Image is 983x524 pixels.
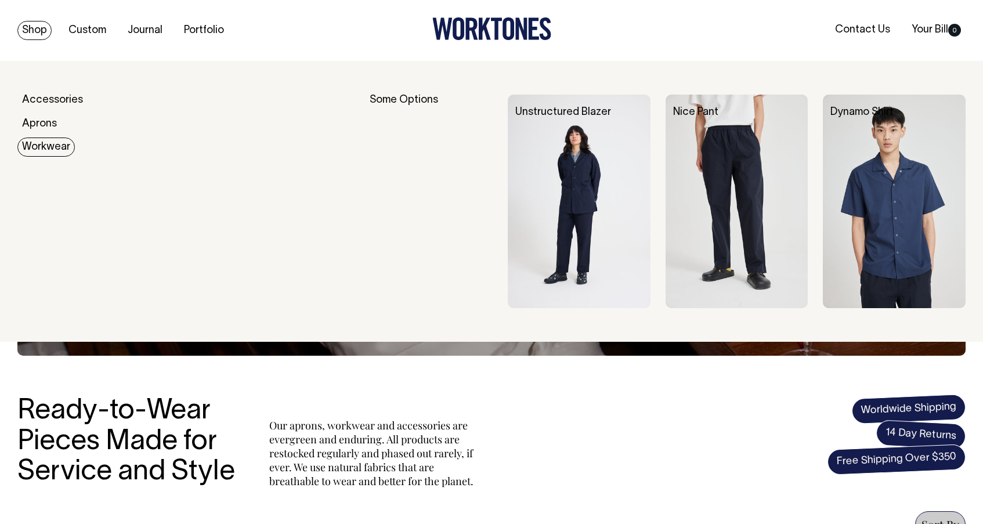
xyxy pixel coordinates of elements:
span: Free Shipping Over $350 [827,444,966,475]
a: Workwear [17,138,75,157]
a: Nice Pant [673,107,718,117]
a: Dynamo Shirt [830,107,894,117]
a: Your Bill0 [907,20,966,39]
a: Portfolio [179,21,229,40]
a: Custom [64,21,111,40]
a: Shop [17,21,52,40]
span: 0 [948,24,961,37]
h3: Ready-to-Wear Pieces Made for Service and Style [17,396,244,488]
span: 14 Day Returns [876,420,966,450]
img: Unstructured Blazer [508,95,650,308]
div: Some Options [370,95,493,308]
img: Nice Pant [666,95,808,308]
a: Contact Us [830,20,895,39]
p: Our aprons, workwear and accessories are evergreen and enduring. All products are restocked regul... [269,418,478,488]
a: Accessories [17,91,88,110]
a: Unstructured Blazer [515,107,611,117]
a: Aprons [17,114,62,133]
a: Journal [123,21,167,40]
span: Worldwide Shipping [851,394,966,424]
img: Dynamo Shirt [823,95,966,308]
